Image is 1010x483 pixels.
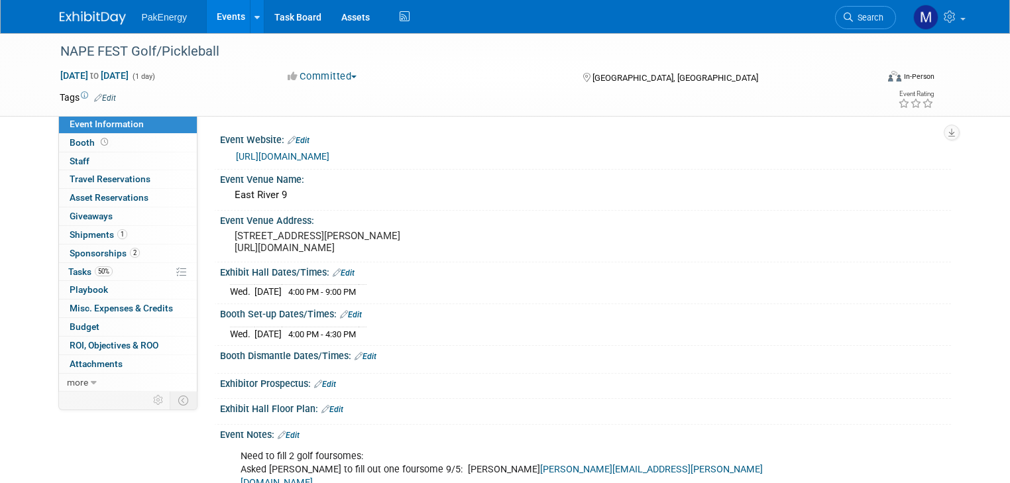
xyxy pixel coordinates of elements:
[59,374,197,392] a: more
[314,380,336,389] a: Edit
[283,70,362,83] button: Committed
[220,346,951,363] div: Booth Dismantle Dates/Times:
[70,211,113,221] span: Giveaways
[130,248,140,258] span: 2
[230,185,941,205] div: East River 9
[835,6,896,29] a: Search
[60,11,126,25] img: ExhibitDay
[288,287,356,297] span: 4:00 PM - 9:00 PM
[70,284,108,295] span: Playbook
[220,374,951,391] div: Exhibitor Prospectus:
[142,12,187,23] span: PakEnergy
[59,281,197,299] a: Playbook
[59,152,197,170] a: Staff
[903,72,934,81] div: In-Person
[59,134,197,152] a: Booth
[70,340,158,350] span: ROI, Objectives & ROO
[288,136,309,145] a: Edit
[230,327,254,341] td: Wed.
[70,248,140,258] span: Sponsorships
[70,192,148,203] span: Asset Reservations
[88,70,101,81] span: to
[59,244,197,262] a: Sponsorships2
[70,137,111,148] span: Booth
[278,431,300,440] a: Edit
[236,151,329,162] a: [URL][DOMAIN_NAME]
[288,329,356,339] span: 4:00 PM - 4:30 PM
[59,170,197,188] a: Travel Reservations
[888,71,901,81] img: Format-Inperson.png
[60,91,116,104] td: Tags
[70,358,123,369] span: Attachments
[220,211,951,227] div: Event Venue Address:
[220,262,951,280] div: Exhibit Hall Dates/Times:
[70,321,99,332] span: Budget
[340,310,362,319] a: Edit
[70,229,127,240] span: Shipments
[59,337,197,354] a: ROI, Objectives & ROO
[805,69,934,89] div: Event Format
[60,70,129,81] span: [DATE] [DATE]
[355,352,376,361] a: Edit
[70,156,89,166] span: Staff
[254,327,282,341] td: [DATE]
[333,268,355,278] a: Edit
[59,226,197,244] a: Shipments1
[70,174,150,184] span: Travel Reservations
[220,130,951,147] div: Event Website:
[220,399,951,416] div: Exhibit Hall Floor Plan:
[59,207,197,225] a: Giveaways
[220,170,951,186] div: Event Venue Name:
[220,304,951,321] div: Booth Set-up Dates/Times:
[70,119,144,129] span: Event Information
[67,377,88,388] span: more
[170,392,197,409] td: Toggle Event Tabs
[68,266,113,277] span: Tasks
[94,93,116,103] a: Edit
[95,266,113,276] span: 50%
[913,5,938,30] img: Mary Walker
[235,230,510,254] pre: [STREET_ADDRESS][PERSON_NAME] [URL][DOMAIN_NAME]
[131,72,155,81] span: (1 day)
[56,40,860,64] div: NAPE FEST Golf/Pickleball
[117,229,127,239] span: 1
[59,299,197,317] a: Misc. Expenses & Credits
[254,285,282,299] td: [DATE]
[98,137,111,147] span: Booth not reserved yet
[59,189,197,207] a: Asset Reservations
[59,318,197,336] a: Budget
[592,73,758,83] span: [GEOGRAPHIC_DATA], [GEOGRAPHIC_DATA]
[59,115,197,133] a: Event Information
[70,303,173,313] span: Misc. Expenses & Credits
[321,405,343,414] a: Edit
[230,285,254,299] td: Wed.
[898,91,934,97] div: Event Rating
[147,392,170,409] td: Personalize Event Tab Strip
[853,13,883,23] span: Search
[59,355,197,373] a: Attachments
[59,263,197,281] a: Tasks50%
[220,425,951,442] div: Event Notes:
